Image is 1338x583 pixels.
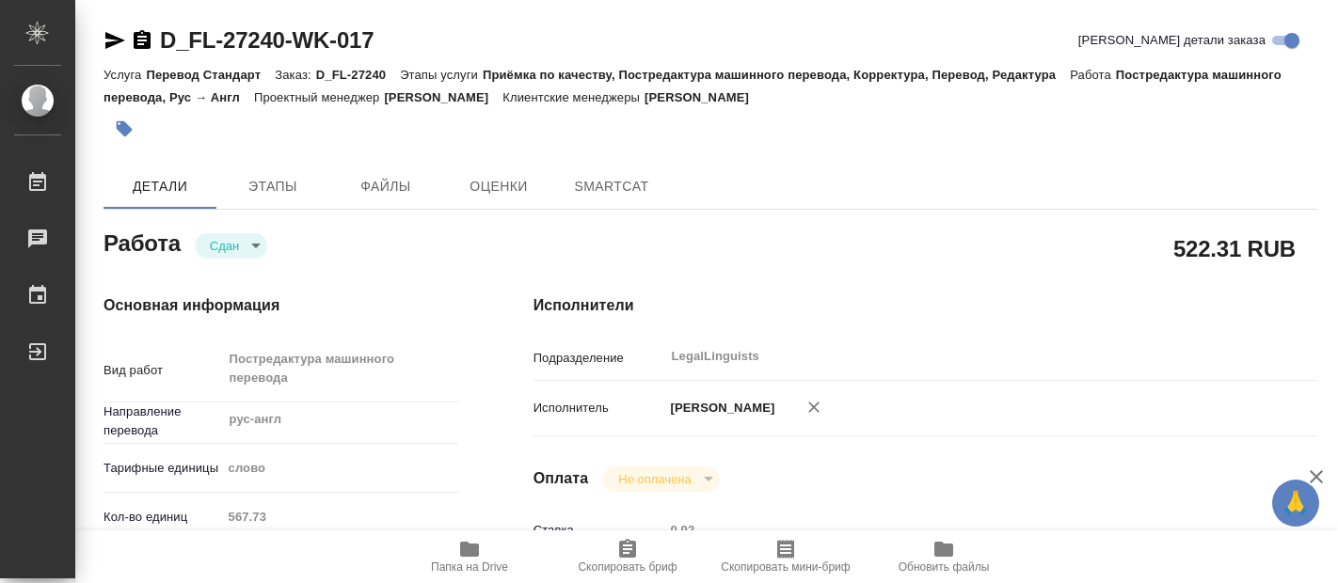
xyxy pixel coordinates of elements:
button: Добавить тэг [104,108,145,150]
button: Скопировать ссылку для ЯМессенджера [104,29,126,52]
div: Сдан [195,233,267,259]
span: 🙏 [1280,483,1312,523]
input: Пустое поле [664,516,1252,544]
h4: Оплата [534,467,589,490]
button: 🙏 [1272,480,1319,527]
span: Скопировать бриф [578,560,677,574]
p: Направление перевода [104,402,222,440]
p: Тарифные единицы [104,459,222,478]
button: Скопировать бриф [549,530,707,583]
span: Папка на Drive [431,560,508,574]
h2: Работа [104,225,181,259]
button: Не оплачена [613,471,696,487]
button: Обновить файлы [865,530,1023,583]
button: Удалить исполнителя [793,386,835,428]
p: Работа [1070,68,1116,82]
p: Приёмка по качеству, Постредактура машинного перевода, Корректура, Перевод, Редактура [483,68,1070,82]
span: SmartCat [566,175,657,198]
span: Оценки [454,175,544,198]
button: Сдан [204,238,245,254]
span: Детали [115,175,205,198]
p: D_FL-27240 [316,68,400,82]
p: [PERSON_NAME] [664,399,775,418]
button: Скопировать ссылку [131,29,153,52]
p: Подразделение [534,349,664,368]
div: Сдан [603,466,719,492]
p: Клиентские менеджеры [502,90,645,104]
span: [PERSON_NAME] детали заказа [1078,31,1266,50]
h2: 522.31 RUB [1173,232,1296,264]
div: слово [222,452,458,484]
span: Скопировать мини-бриф [721,560,850,574]
p: Проектный менеджер [254,90,384,104]
span: Обновить файлы [899,560,990,574]
p: Исполнитель [534,399,664,418]
button: Скопировать мини-бриф [707,530,865,583]
p: Заказ: [275,68,315,82]
h4: Исполнители [534,294,1317,317]
span: Этапы [228,175,318,198]
p: Перевод Стандарт [146,68,275,82]
p: Этапы услуги [400,68,483,82]
input: Пустое поле [222,503,458,530]
span: Файлы [341,175,431,198]
p: [PERSON_NAME] [645,90,763,104]
a: D_FL-27240-WK-017 [160,27,374,53]
p: Кол-во единиц [104,508,222,527]
p: Ставка [534,521,664,540]
p: Вид работ [104,361,222,380]
button: Папка на Drive [390,530,549,583]
p: Услуга [104,68,146,82]
h4: Основная информация [104,294,458,317]
p: [PERSON_NAME] [384,90,502,104]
